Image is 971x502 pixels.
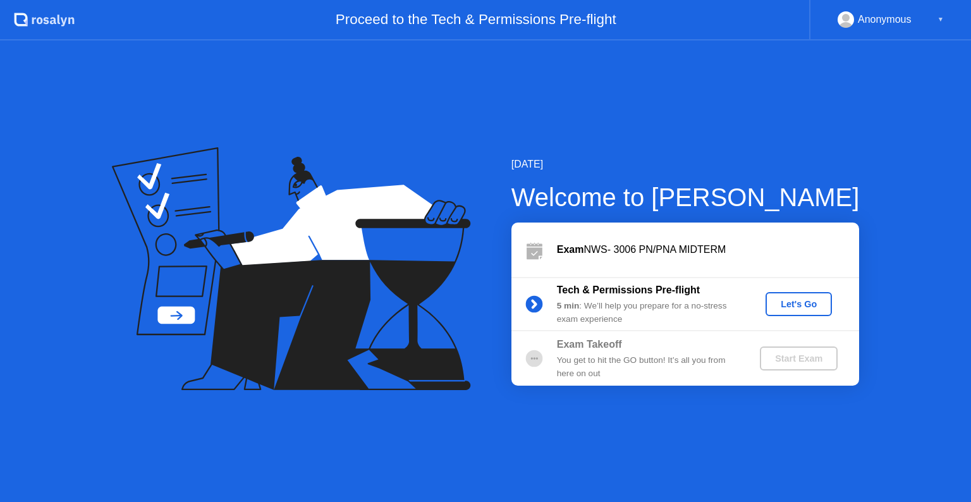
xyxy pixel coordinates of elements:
div: : We’ll help you prepare for a no-stress exam experience [557,300,739,326]
div: ▼ [937,11,944,28]
b: Tech & Permissions Pre-flight [557,285,700,295]
b: Exam Takeoff [557,339,622,350]
div: Start Exam [765,353,833,364]
div: Let's Go [771,299,827,309]
b: Exam [557,244,584,255]
div: Welcome to [PERSON_NAME] [511,178,860,216]
button: Let's Go [766,292,832,316]
div: NWS- 3006 PN/PNA MIDTERM [557,242,859,257]
div: Anonymous [858,11,912,28]
button: Start Exam [760,346,838,370]
div: You get to hit the GO button! It’s all you from here on out [557,354,739,380]
b: 5 min [557,301,580,310]
div: [DATE] [511,157,860,172]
